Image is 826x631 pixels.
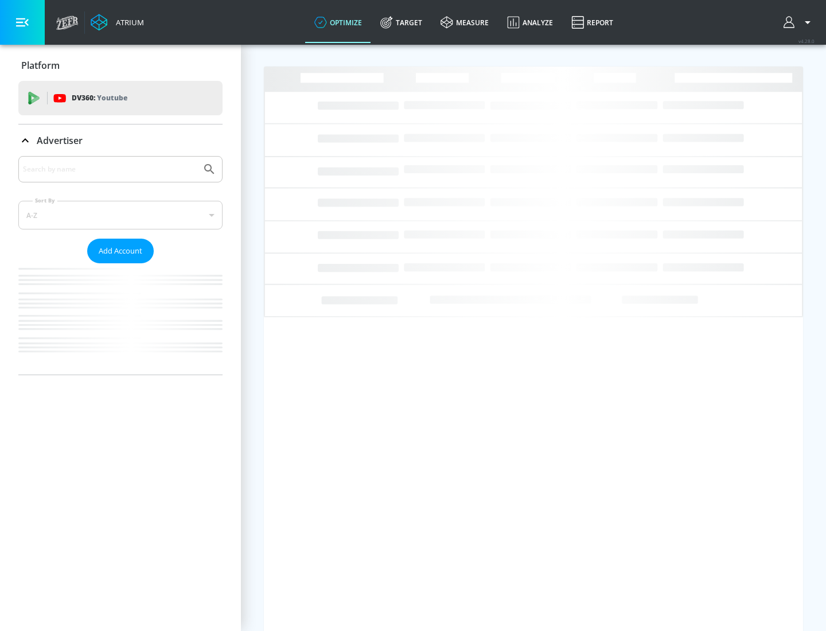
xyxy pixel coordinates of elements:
nav: list of Advertiser [18,263,223,375]
div: DV360: Youtube [18,81,223,115]
div: Platform [18,49,223,81]
div: Advertiser [18,156,223,375]
p: Advertiser [37,134,83,147]
input: Search by name [23,162,197,177]
div: A-Z [18,201,223,229]
a: measure [431,2,498,43]
p: Platform [21,59,60,72]
div: Advertiser [18,124,223,157]
span: Add Account [99,244,142,258]
a: Target [371,2,431,43]
a: optimize [305,2,371,43]
button: Add Account [87,239,154,263]
div: Atrium [111,17,144,28]
p: Youtube [97,92,127,104]
p: DV360: [72,92,127,104]
a: Analyze [498,2,562,43]
a: Report [562,2,622,43]
a: Atrium [91,14,144,31]
label: Sort By [33,197,57,204]
span: v 4.28.0 [798,38,815,44]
